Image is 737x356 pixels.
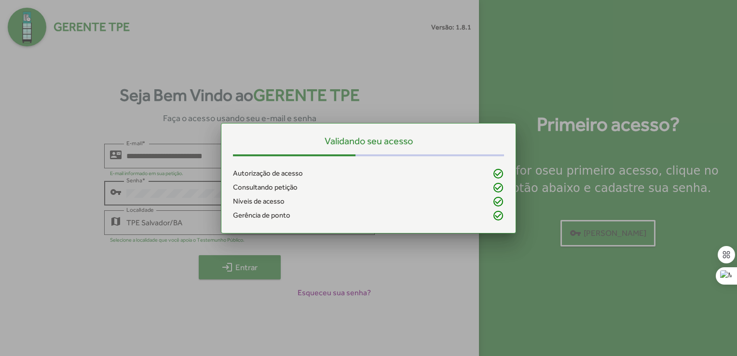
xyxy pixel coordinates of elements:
mat-icon: check_circle_outline [492,210,504,221]
mat-icon: check_circle_outline [492,196,504,207]
h5: Validando seu acesso [233,135,504,147]
mat-icon: check_circle_outline [492,168,504,179]
span: Gerência de ponto [233,210,290,221]
span: Autorização de acesso [233,168,303,179]
mat-icon: check_circle_outline [492,182,504,193]
span: Consultando petição [233,182,298,193]
span: Níveis de acesso [233,196,285,207]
